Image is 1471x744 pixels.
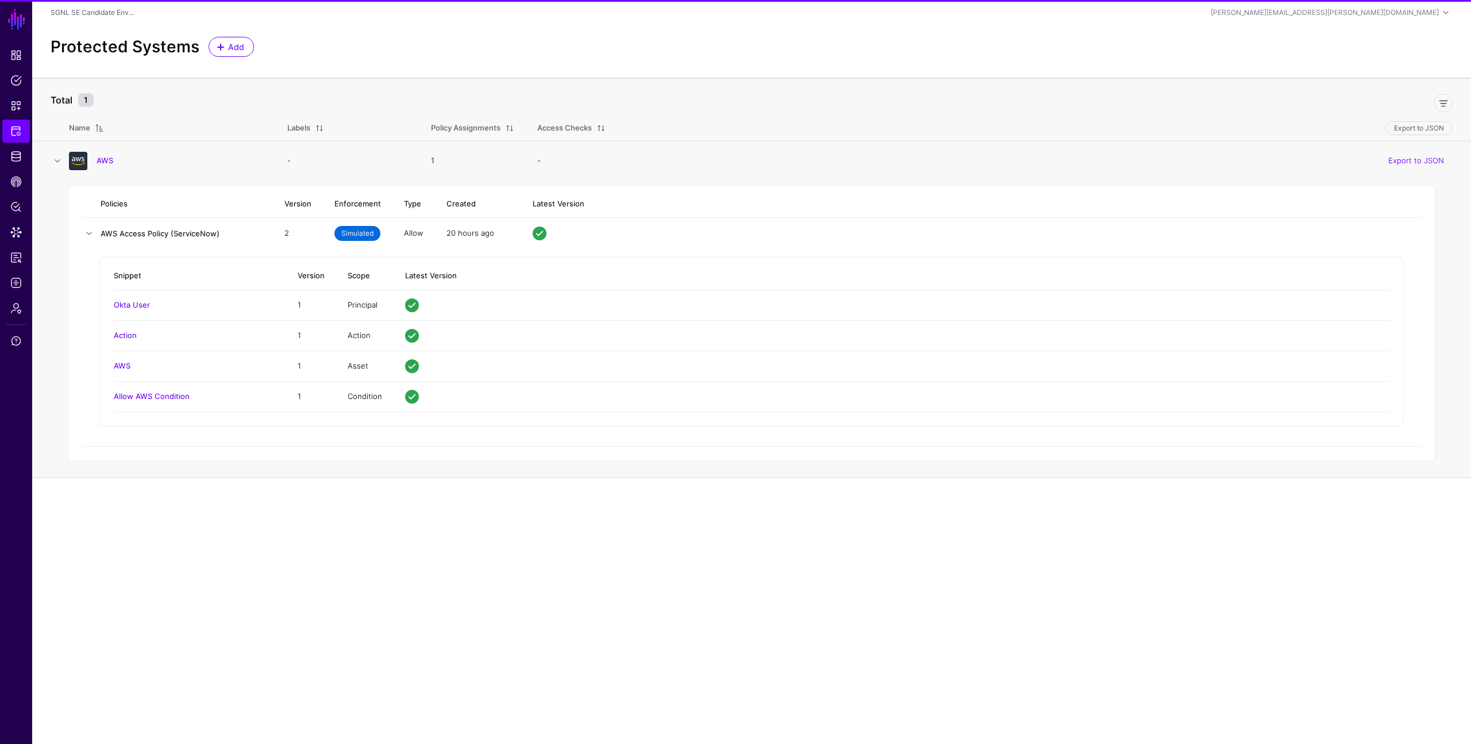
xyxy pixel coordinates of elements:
[323,190,392,218] th: Enforcement
[392,218,435,250] td: Allow
[10,75,22,86] span: Policies
[2,221,30,244] a: Data Lens
[336,320,394,351] td: Action
[336,290,394,320] td: Principal
[10,302,22,314] span: Admin
[97,156,113,165] a: AWS
[10,227,22,238] span: Data Lens
[286,290,336,320] td: 1
[2,271,30,294] a: Logs
[276,141,419,181] td: -
[114,361,130,370] a: AWS
[336,262,394,290] th: Scope
[114,300,150,309] a: Okta User
[114,331,137,340] a: Action
[69,122,90,134] div: Name
[114,392,190,401] a: Allow AWS Condition
[10,176,22,187] span: CAEP Hub
[2,69,30,92] a: Policies
[10,49,22,61] span: Dashboard
[101,190,273,218] th: Policies
[10,277,22,289] span: Logs
[336,381,394,412] td: Condition
[392,190,435,218] th: Type
[2,94,30,117] a: Snippets
[431,122,500,134] div: Policy Assignments
[2,44,30,67] a: Dashboard
[273,190,323,218] th: Version
[227,41,246,53] span: Add
[286,320,336,351] td: 1
[114,262,286,290] th: Snippet
[209,37,254,57] a: Add
[51,37,199,57] h2: Protected Systems
[435,190,521,218] th: Created
[2,195,30,218] a: Policy Lens
[521,190,1421,218] th: Latest Version
[1385,121,1453,135] button: Export to JSON
[101,229,220,238] a: AWS Access Policy (ServiceNow)
[10,125,22,137] span: Protected Systems
[394,262,1389,290] th: Latest Version
[287,122,310,134] div: Labels
[10,100,22,112] span: Snippets
[419,141,526,181] td: 1
[7,7,26,32] a: SGNL
[1211,7,1439,18] div: [PERSON_NAME][EMAIL_ADDRESS][PERSON_NAME][DOMAIN_NAME]
[446,228,494,237] span: 20 hours ago
[10,252,22,263] span: Access Reporting
[2,246,30,269] a: Access Reporting
[286,381,336,412] td: 1
[286,262,336,290] th: Version
[69,152,87,170] img: svg+xml;base64,PHN2ZyB3aWR0aD0iNjQiIGhlaWdodD0iNjQiIHZpZXdCb3g9IjAgMCA2NCA2NCIgZmlsbD0ibm9uZSIgeG...
[10,151,22,162] span: Identity Data Fabric
[273,218,323,250] td: 2
[2,170,30,193] a: CAEP Hub
[334,226,380,241] span: Simulated
[537,122,592,134] div: Access Checks
[51,94,72,106] strong: Total
[336,351,394,381] td: Asset
[10,335,22,347] span: Support
[286,351,336,381] td: 1
[1388,156,1444,165] a: Export to JSON
[78,93,94,107] small: 1
[51,8,134,17] a: SGNL SE Candidate Env...
[2,120,30,143] a: Protected Systems
[2,297,30,320] a: Admin
[537,155,1453,167] div: -
[2,145,30,168] a: Identity Data Fabric
[10,201,22,213] span: Policy Lens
